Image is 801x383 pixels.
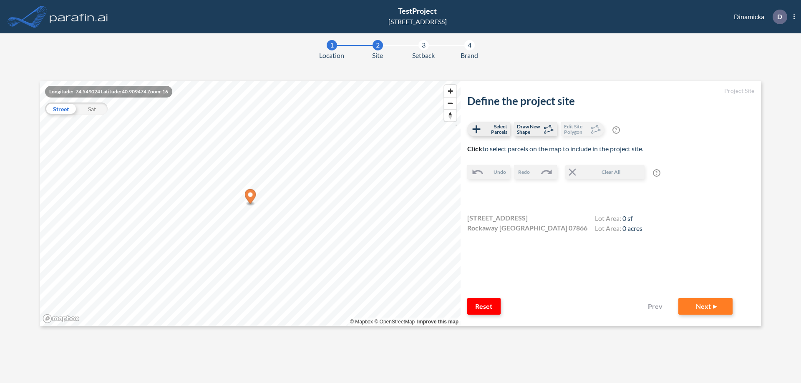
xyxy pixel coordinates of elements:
div: Map marker [245,189,256,206]
div: [STREET_ADDRESS] [388,17,447,27]
span: Undo [494,168,506,176]
span: ? [653,169,660,177]
button: Redo [514,165,557,179]
div: Sat [76,103,108,115]
span: to select parcels on the map to include in the project site. [467,145,643,153]
button: Reset bearing to north [444,109,456,121]
span: ? [612,126,620,134]
button: Zoom out [444,97,456,109]
div: 2 [373,40,383,50]
h4: Lot Area: [595,224,642,234]
button: Clear All [565,165,645,179]
span: Draw New Shape [517,124,542,135]
h4: Lot Area: [595,214,642,224]
span: Select Parcels [483,124,507,135]
div: 1 [327,40,337,50]
span: [STREET_ADDRESS] [467,213,528,223]
h5: Project Site [467,88,754,95]
h2: Define the project site [467,95,754,108]
b: Click [467,145,482,153]
p: D [777,13,782,20]
span: Zoom out [444,98,456,109]
span: Clear All [579,168,644,176]
button: Zoom in [444,85,456,97]
div: Street [45,103,76,115]
span: Site [372,50,383,60]
span: Location [319,50,344,60]
div: Dinamicka [721,10,795,24]
a: Mapbox homepage [43,314,79,323]
button: Reset [467,298,501,315]
div: Longitude: -74.549024 Latitude: 40.909474 Zoom: 16 [45,86,172,98]
span: Brand [461,50,478,60]
span: Redo [518,168,530,176]
span: Rockaway [GEOGRAPHIC_DATA] 07866 [467,223,587,233]
button: Prev [637,298,670,315]
span: 0 acres [622,224,642,232]
button: Next [678,298,733,315]
span: 0 sf [622,214,632,222]
a: Improve this map [417,319,458,325]
button: Undo [467,165,510,179]
span: Reset bearing to north [444,110,456,121]
canvas: Map [40,81,461,326]
img: logo [48,8,110,25]
div: 4 [464,40,475,50]
span: TestProject [398,6,437,15]
a: Mapbox [350,319,373,325]
span: Setback [412,50,435,60]
a: OpenStreetMap [374,319,415,325]
div: 3 [418,40,429,50]
span: Edit Site Polygon [564,124,589,135]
